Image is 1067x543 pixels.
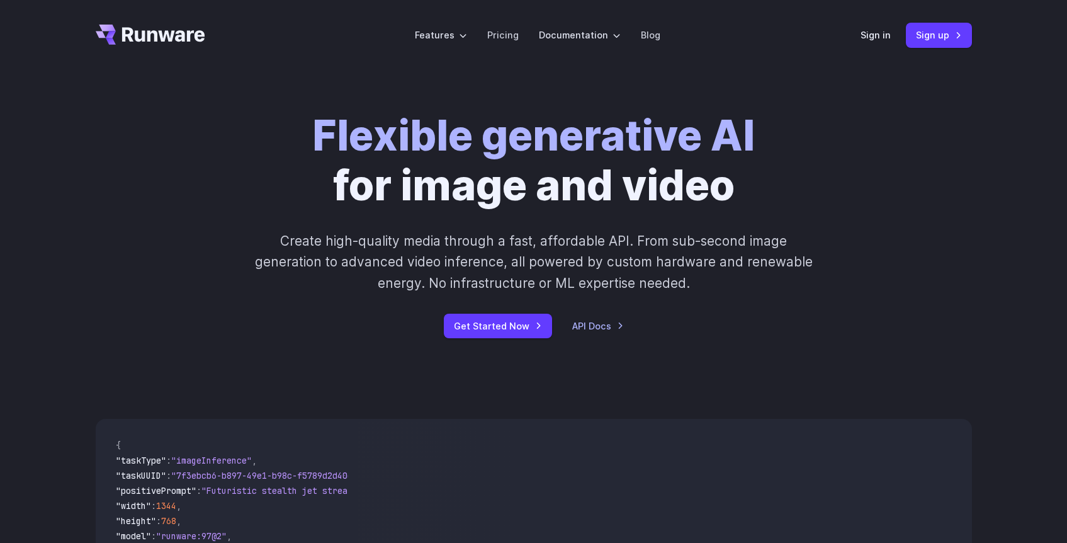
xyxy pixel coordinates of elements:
[151,530,156,542] span: :
[151,500,156,512] span: :
[176,500,181,512] span: ,
[487,28,519,42] a: Pricing
[572,319,624,333] a: API Docs
[415,28,467,42] label: Features
[116,530,151,542] span: "model"
[252,455,257,466] span: ,
[201,485,660,496] span: "Futuristic stealth jet streaking through a neon-lit cityscape with glowing purple exhaust"
[171,455,252,466] span: "imageInference"
[116,440,121,451] span: {
[227,530,232,542] span: ,
[166,470,171,481] span: :
[176,515,181,527] span: ,
[156,515,161,527] span: :
[312,110,755,161] strong: Flexible generative AI
[116,485,196,496] span: "positivePrompt"
[312,111,755,210] h1: for image and video
[196,485,201,496] span: :
[641,28,660,42] a: Blog
[116,515,156,527] span: "height"
[253,231,814,294] p: Create high-quality media through a fast, affordable API. From sub-second image generation to adv...
[116,455,166,466] span: "taskType"
[116,500,151,512] span: "width"
[116,470,166,481] span: "taskUUID"
[156,500,176,512] span: 1344
[96,25,205,45] a: Go to /
[906,23,972,47] a: Sign up
[156,530,227,542] span: "runware:97@2"
[444,314,552,338] a: Get Started Now
[861,28,891,42] a: Sign in
[171,470,363,481] span: "7f3ebcb6-b897-49e1-b98c-f5789d2d40d7"
[539,28,621,42] label: Documentation
[161,515,176,527] span: 768
[166,455,171,466] span: :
